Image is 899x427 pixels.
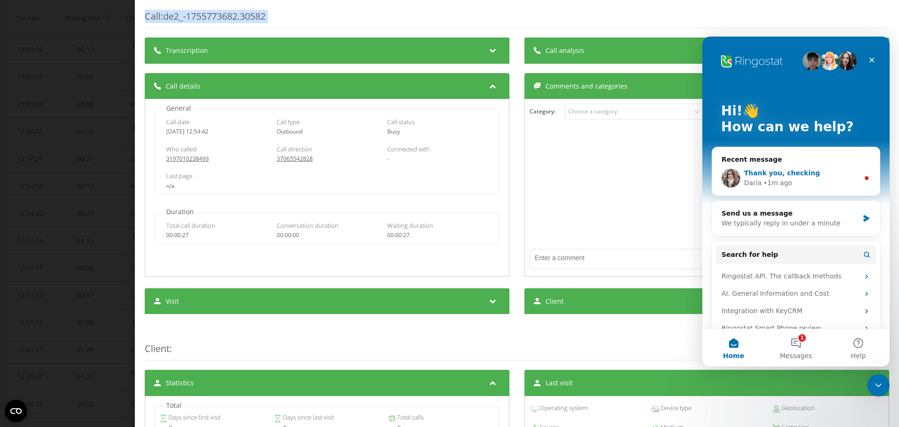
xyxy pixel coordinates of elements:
[166,172,192,180] span: Last page
[166,155,209,163] tcxspan: Call 3197010238499 via 3CX
[387,156,488,162] div: -
[277,155,313,163] tcxspan: Call 37065542828 via 3CX
[145,10,889,28] div: Call : de2_-1755773682.30582
[867,374,890,397] iframe: Intercom live chat
[387,127,400,135] span: Busy
[166,183,487,189] div: n/a
[702,37,890,367] iframe: Intercom live chat
[568,108,685,115] div: Choose a category
[659,404,692,413] span: Device type
[545,378,573,388] span: Last visit
[166,128,267,135] div: [DATE] 12:54:42
[145,342,169,355] span: Client
[277,221,339,230] span: Conversation duration
[538,404,588,413] span: Operating system
[166,46,208,55] span: Transcription
[164,104,193,113] p: General
[387,145,430,153] span: Connected with
[164,401,184,410] p: Total
[545,46,584,55] span: Call analysis
[166,145,197,153] span: Who called
[396,413,424,422] span: Total calls
[166,378,194,388] span: Statistics
[5,400,27,422] button: Open CMP widget
[166,221,215,230] span: Total call duration
[167,413,221,422] span: Days since first visit
[166,297,179,306] span: Visit
[545,297,564,306] span: Client
[145,323,889,360] div: :
[277,127,302,135] span: Outbound
[780,404,815,413] span: Geolocation
[277,145,312,153] span: Call direction
[545,82,627,91] span: Comments and categories
[281,413,334,422] span: Days since last visit
[164,207,196,217] p: Duration
[387,232,488,239] div: 00:00:27
[166,82,200,91] span: Call details
[166,118,190,126] span: Call date
[387,118,415,126] span: Call status
[277,118,300,126] span: Call type
[530,108,565,115] h4: Category :
[387,221,433,230] span: Waiting duration
[166,232,267,239] div: 00:00:27
[277,232,377,239] div: 00:00:00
